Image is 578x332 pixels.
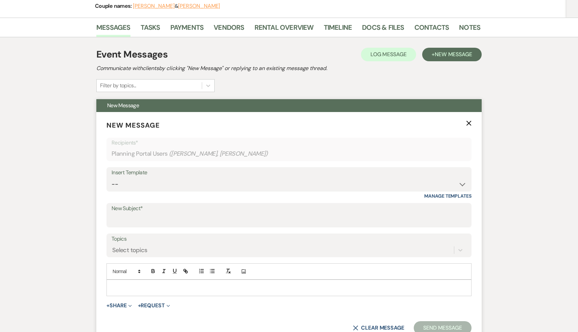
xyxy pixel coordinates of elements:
[141,22,160,37] a: Tasks
[324,22,352,37] a: Timeline
[100,82,136,90] div: Filter by topics...
[106,121,160,130] span: New Message
[459,22,480,37] a: Notes
[112,168,466,178] div: Insert Template
[95,2,133,9] span: Couple names:
[424,193,472,199] a: Manage Templates
[112,204,466,214] label: New Subject*
[112,138,466,147] p: Recipients*
[112,147,466,160] div: Planning Portal Users
[370,51,407,58] span: Log Message
[112,234,466,244] label: Topics
[133,3,220,9] span: &
[106,303,132,308] button: Share
[362,22,404,37] a: Docs & Files
[170,22,204,37] a: Payments
[138,303,170,308] button: Request
[414,22,449,37] a: Contacts
[353,325,404,331] button: Clear message
[96,22,130,37] a: Messages
[255,22,314,37] a: Rental Overview
[169,149,268,158] span: ( [PERSON_NAME], [PERSON_NAME] )
[106,303,110,308] span: +
[133,3,175,9] button: [PERSON_NAME]
[435,51,472,58] span: New Message
[214,22,244,37] a: Vendors
[138,303,141,308] span: +
[107,102,139,109] span: New Message
[96,64,482,72] h2: Communicate with clients by clicking "New Message" or replying to an existing message thread.
[361,48,416,61] button: Log Message
[178,3,220,9] button: [PERSON_NAME]
[96,47,168,62] h1: Event Messages
[112,246,147,255] div: Select topics
[422,48,482,61] button: +New Message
